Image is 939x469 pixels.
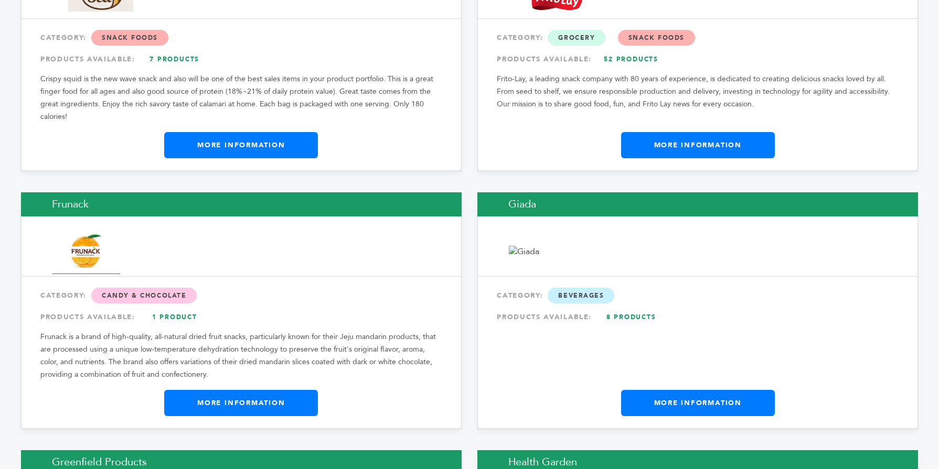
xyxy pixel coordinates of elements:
div: PRODUCTS AVAILABLE: [40,308,442,326]
span: Beverages [548,288,614,303]
h2: Frunack [21,192,462,216]
a: 1 Product [138,308,211,326]
a: More Information [621,132,775,158]
a: More Information [164,132,318,158]
div: CATEGORY: [497,28,899,47]
div: PRODUCTS AVAILABLE: [40,50,442,69]
span: Grocery [548,30,605,46]
div: CATEGORY: [40,28,442,47]
a: More Information [164,390,318,416]
div: PRODUCTS AVAILABLE: [497,308,899,326]
p: Frunack is a brand of high-quality, all-natural dried fruit snacks, particularly known for their ... [40,331,442,381]
a: More Information [621,390,775,416]
p: Crispy squid is the new wave snack and also will be one of the best sales items in your product p... [40,73,442,123]
a: 8 Products [594,308,668,326]
h2: Giada [477,192,918,216]
span: Candy & Chocolate [91,288,197,303]
div: PRODUCTS AVAILABLE: [497,50,899,69]
div: CATEGORY: [40,286,442,305]
p: Frito-Lay, a leading snack company with 80 years of experience, is dedicated to creating deliciou... [497,73,899,111]
span: Snack Foods [618,30,695,46]
img: Frunack [52,230,120,274]
img: Giada [509,246,539,257]
div: CATEGORY: [497,286,899,305]
a: 52 Products [594,50,668,69]
a: 7 Products [138,50,211,69]
span: Snack Foods [91,30,168,46]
